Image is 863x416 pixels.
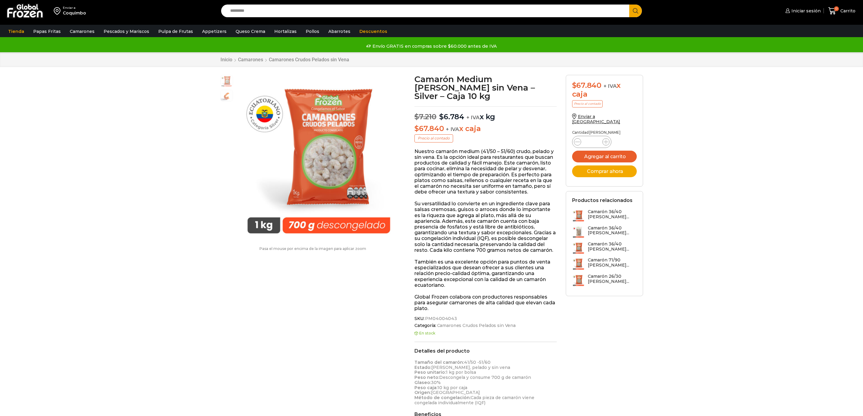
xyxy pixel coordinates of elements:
[629,5,642,17] button: Search button
[414,124,444,133] bdi: 67.840
[221,75,233,87] span: PM04004043
[238,57,263,62] a: Camarones
[572,81,577,90] span: $
[414,201,557,253] p: Su versatilidad lo convierte en un ingrediente clave para salsas cremosas, guisos o arroces donde...
[414,124,419,133] span: $
[220,57,233,62] a: Inicio
[414,385,437,390] strong: Peso caja:
[572,100,603,107] p: Precio al contado
[572,81,637,99] div: x caja
[414,75,557,100] h1: Camarón Medium [PERSON_NAME] sin Vena – Silver – Caja 10 kg
[414,331,557,335] p: En stock
[414,134,453,142] p: Precio al contado
[63,6,86,10] div: Enviar a
[586,138,597,146] input: Product quantity
[414,112,436,121] bdi: 7.210
[790,8,821,14] span: Iniciar sesión
[155,26,196,37] a: Pulpa de Frutas
[414,370,446,375] strong: Peso unitario:
[572,209,637,222] a: Camarón 36/40 [PERSON_NAME]...
[588,274,637,284] h3: Camarón 26/30 [PERSON_NAME]...
[588,209,637,219] h3: Camarón 36/40 [PERSON_NAME]...
[199,26,230,37] a: Appetizers
[63,10,86,16] div: Coquimbo
[271,26,300,37] a: Hortalizas
[572,242,637,254] a: Camarón 36/40 [PERSON_NAME]...
[414,360,557,405] p: 41/50 -51/60 [PERSON_NAME], pelado y sin vena 1 kg por bolsa Descongela y consume 700 g de camaró...
[101,26,152,37] a: Pescados y Mariscos
[572,274,637,287] a: Camarón 26/30 [PERSON_NAME]...
[588,226,637,236] h3: Camarón 36/40 [PERSON_NAME]...
[572,165,637,177] button: Comprar ahora
[588,258,637,268] h3: Camarón 71/90 [PERSON_NAME]...
[414,375,439,380] strong: Peso neto:
[414,259,557,288] p: También es una excelente opción para puntos de venta especializados que desean ofrecer a sus clie...
[414,124,557,133] p: x caja
[233,26,268,37] a: Queso Crema
[439,112,464,121] bdi: 6.784
[54,6,63,16] img: address-field-icon.svg
[572,197,633,203] h2: Productos relacionados
[5,26,27,37] a: Tienda
[325,26,353,37] a: Abarrotes
[446,126,459,132] span: + IVA
[414,112,419,121] span: $
[414,323,557,328] span: Categoría:
[414,390,431,395] strong: Origen:
[436,323,516,328] a: Camarones Crudos Pelados sin Vena
[439,112,444,121] span: $
[604,83,617,89] span: + IVA
[424,316,457,321] span: PM04004043
[414,380,431,385] strong: Glaseo:
[466,114,480,120] span: + IVA
[414,106,557,121] p: x kg
[414,294,557,312] p: Global Frozen colabora con productores responsables para asegurar camarones de alta calidad que e...
[827,4,857,18] a: 0 Carrito
[588,242,637,252] h3: Camarón 36/40 [PERSON_NAME]...
[414,149,557,195] p: Nuestro camarón medium (41/50 – 51/60) crudo, pelado y sin vena. Es la opción ideal para restaura...
[269,57,349,62] a: Camarones Crudos Pelados sin Vena
[839,8,855,14] span: Carrito
[784,5,821,17] a: Iniciar sesión
[572,81,601,90] bdi: 67.840
[414,365,431,370] strong: Estado:
[834,6,839,11] span: 0
[572,130,637,135] p: Cantidad [PERSON_NAME]
[572,226,637,238] a: Camarón 36/40 [PERSON_NAME]...
[30,26,64,37] a: Papas Fritas
[356,26,390,37] a: Descuentos
[414,348,557,354] h2: Detalles del producto
[572,114,620,124] a: Enviar a [GEOGRAPHIC_DATA]
[220,247,406,251] p: Pasa el mouse por encima de la imagen para aplicar zoom
[303,26,322,37] a: Pollos
[572,151,637,162] button: Agregar al carrito
[414,395,471,400] strong: Método de congelación:
[572,258,637,270] a: Camarón 71/90 [PERSON_NAME]...
[221,90,233,102] span: camaron-sin-cascara
[220,57,349,62] nav: Breadcrumb
[414,316,557,321] span: SKU:
[414,360,464,365] strong: Tamaño del camarón:
[67,26,98,37] a: Camarones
